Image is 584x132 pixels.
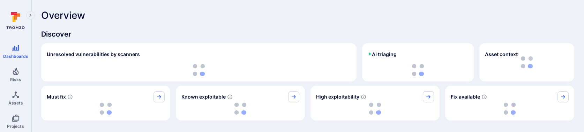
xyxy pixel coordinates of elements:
div: loading spinner [47,64,351,76]
span: Assets [8,100,23,106]
span: Projects [7,124,24,129]
span: High exploitability [316,93,359,100]
div: loading spinner [181,102,299,115]
svg: Risk score >=40 , missed SLA [67,94,73,100]
img: Loading... [412,64,424,76]
div: loading spinner [368,64,468,76]
svg: Confirmed exploitable by KEV [227,94,233,100]
div: loading spinner [316,102,434,115]
button: Expand navigation menu [26,11,35,20]
img: Loading... [193,64,205,76]
div: loading spinner [47,102,165,115]
div: High exploitability [310,86,440,121]
h2: AI triaging [368,51,397,58]
span: Overview [41,10,85,21]
div: Must fix [41,86,170,121]
img: Loading... [504,103,516,115]
div: Known exploitable [176,86,305,121]
img: Loading... [369,103,381,115]
i: Expand navigation menu [28,13,33,18]
span: Must fix [47,93,66,100]
span: Discover [41,29,574,39]
h2: Unresolved vulnerabilities by scanners [47,51,140,58]
span: Known exploitable [181,93,226,100]
svg: Vulnerabilities with fix available [481,94,487,100]
img: Loading... [100,103,112,115]
span: Risks [10,77,21,82]
span: Fix available [451,93,480,100]
span: Dashboards [3,54,28,59]
span: Asset context [485,51,518,58]
svg: EPSS score ≥ 0.7 [361,94,366,100]
div: loading spinner [451,102,569,115]
img: Loading... [234,103,246,115]
div: Fix available [445,86,574,121]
